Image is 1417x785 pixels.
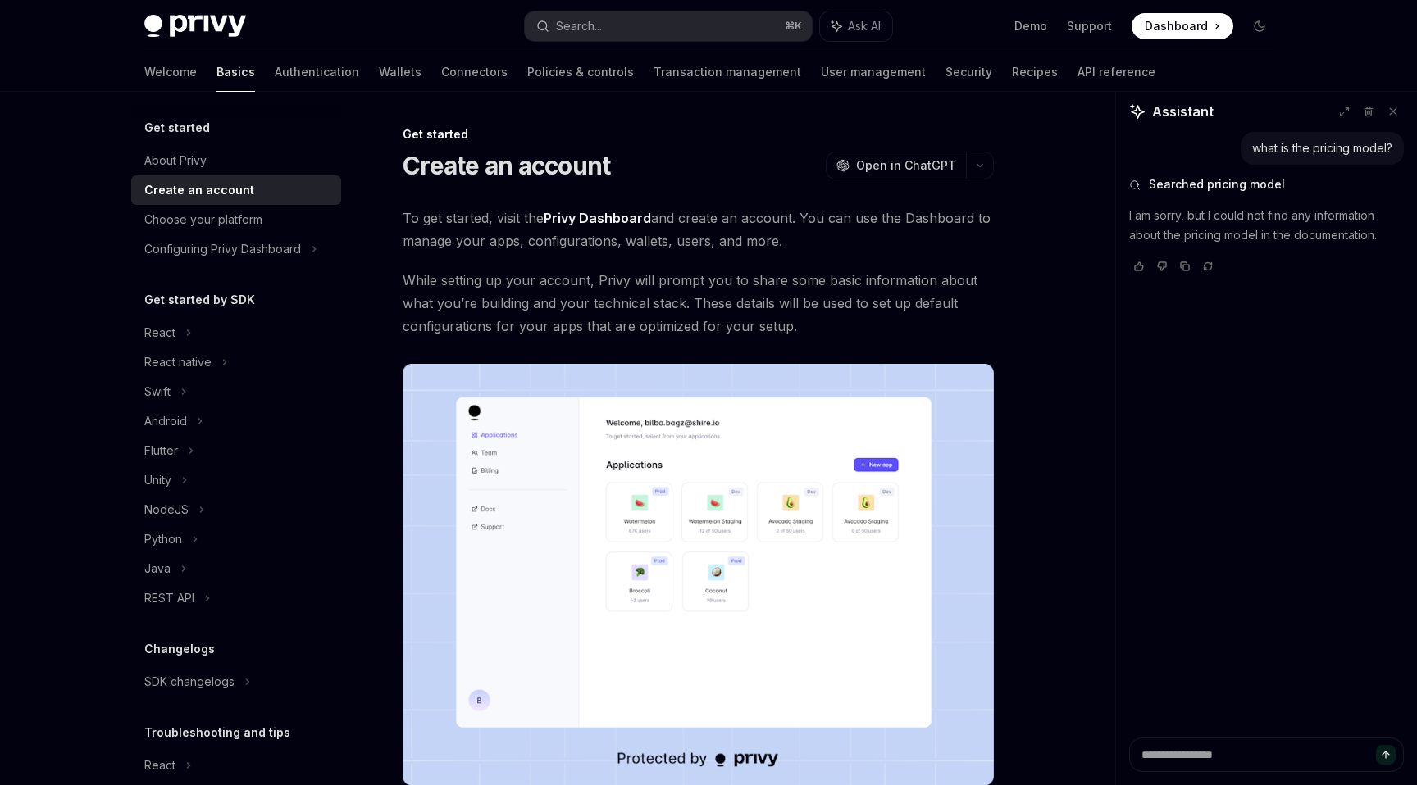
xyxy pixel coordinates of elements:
div: Get started [403,126,994,143]
button: Ask AI [820,11,892,41]
button: Search...⌘K [525,11,812,41]
a: API reference [1078,52,1155,92]
div: Configuring Privy Dashboard [144,239,301,259]
div: Search... [556,16,602,36]
button: Toggle dark mode [1246,13,1273,39]
span: To get started, visit the and create an account. You can use the Dashboard to manage your apps, c... [403,206,994,252]
a: Choose your platform [131,205,341,234]
button: Searched pricing model [1129,176,1404,193]
div: Swift [144,382,171,402]
div: Create an account [144,180,254,200]
img: dark logo [144,15,246,38]
p: I am sorry, but I could not find any information about the pricing model in the documentation. [1129,206,1404,245]
a: Basics [216,52,255,92]
h1: Create an account [403,151,610,180]
span: Searched pricing model [1149,176,1285,193]
div: About Privy [144,151,207,170]
a: Policies & controls [527,52,634,92]
span: ⌘ K [785,20,802,33]
a: Demo [1014,18,1047,34]
a: Wallets [379,52,421,92]
div: Android [144,411,187,431]
a: Security [945,52,992,92]
a: Dashboard [1132,13,1233,39]
span: While setting up your account, Privy will prompt you to share some basic information about what y... [403,269,994,338]
div: Choose your platform [144,210,262,229]
a: Recipes [1012,52,1058,92]
button: Send message [1376,745,1396,765]
span: Assistant [1152,102,1214,121]
div: REST API [144,588,194,608]
a: Privy Dashboard [544,210,651,227]
span: Ask AI [848,18,881,34]
a: Create an account [131,175,341,205]
div: React native [144,352,212,372]
h5: Changelogs [144,639,215,659]
h5: Troubleshooting and tips [144,723,290,742]
div: NodeJS [144,500,189,520]
span: Dashboard [1145,18,1208,34]
a: About Privy [131,146,341,175]
div: Unity [144,470,171,490]
div: what is the pricing model? [1252,140,1392,157]
a: Welcome [144,52,197,92]
div: React [144,756,175,775]
a: Connectors [441,52,508,92]
button: Open in ChatGPT [826,152,966,179]
a: Authentication [275,52,359,92]
div: SDK changelogs [144,672,235,692]
a: Transaction management [654,52,801,92]
span: Open in ChatGPT [856,157,956,174]
div: Flutter [144,441,178,461]
a: User management [821,52,926,92]
h5: Get started [144,118,210,138]
div: Java [144,559,171,579]
div: Python [144,529,182,549]
a: Support [1067,18,1112,34]
div: React [144,323,175,343]
h5: Get started by SDK [144,290,255,310]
